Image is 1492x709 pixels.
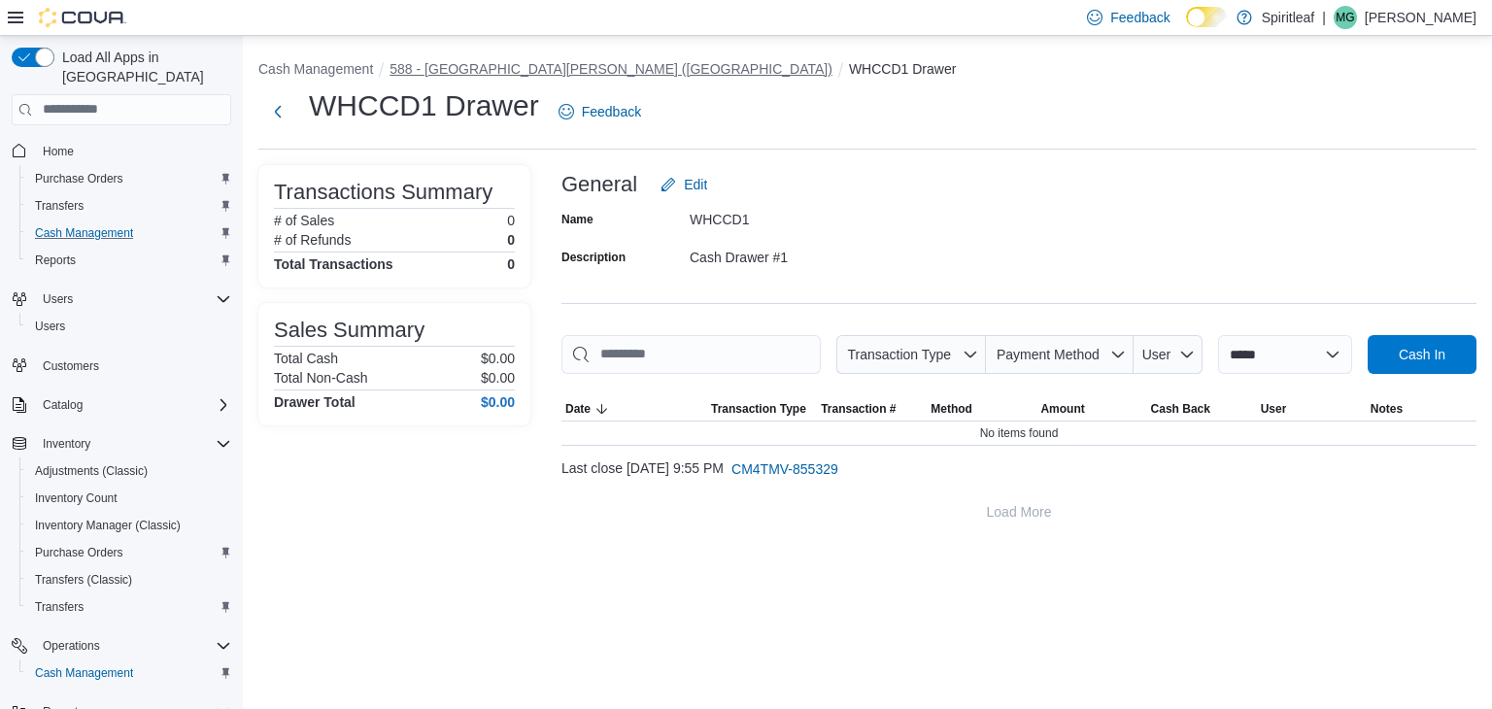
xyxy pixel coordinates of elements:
button: Method [927,397,1036,421]
button: Transaction Type [707,397,817,421]
button: Operations [4,632,239,659]
a: Home [35,140,82,163]
button: WHCCD1 Drawer [849,61,956,77]
h6: # of Refunds [274,232,351,248]
span: Transfers [35,599,84,615]
span: Users [43,291,73,307]
a: Purchase Orders [27,167,131,190]
a: Reports [27,249,84,272]
a: Purchase Orders [27,541,131,564]
button: Date [561,397,707,421]
a: Inventory Manager (Classic) [27,514,188,537]
button: Purchase Orders [19,539,239,566]
a: Transfers (Classic) [27,568,140,591]
span: Transfers (Classic) [35,572,132,588]
span: Home [43,144,74,159]
span: Inventory Count [27,487,231,510]
span: Cash In [1399,345,1445,364]
button: Amount [1036,397,1146,421]
a: Feedback [551,92,649,131]
a: Transfers [27,595,91,619]
span: Customers [43,358,99,374]
span: Edit [684,175,707,194]
h3: Sales Summary [274,319,424,342]
span: Load More [987,502,1052,522]
button: Inventory Count [19,485,239,512]
button: Transfers [19,593,239,621]
input: Dark Mode [1186,7,1227,27]
button: Inventory Manager (Classic) [19,512,239,539]
span: Home [35,139,231,163]
div: Last close [DATE] 9:55 PM [561,450,1476,489]
h1: WHCCD1 Drawer [309,86,539,125]
a: Cash Management [27,221,141,245]
div: Michelle G [1334,6,1357,29]
button: Home [4,137,239,165]
button: 588 - [GEOGRAPHIC_DATA][PERSON_NAME] ([GEOGRAPHIC_DATA]) [390,61,832,77]
div: WHCCD1 [690,204,950,227]
button: Catalog [4,391,239,419]
span: Adjustments (Classic) [27,459,231,483]
span: Transfers [27,595,231,619]
span: Operations [43,638,100,654]
a: Users [27,315,73,338]
span: User [1142,347,1171,362]
button: Next [258,92,297,131]
span: Reports [35,253,76,268]
img: Cova [39,8,126,27]
span: Feedback [1110,8,1170,27]
span: Users [35,287,231,311]
span: Purchase Orders [35,171,123,186]
span: Cash Back [1151,401,1210,417]
button: Users [4,286,239,313]
button: Transfers (Classic) [19,566,239,593]
span: User [1261,401,1287,417]
p: $0.00 [481,351,515,366]
button: Inventory [35,432,98,456]
button: Cash Back [1147,397,1257,421]
button: Notes [1367,397,1476,421]
p: [PERSON_NAME] [1365,6,1476,29]
nav: An example of EuiBreadcrumbs [258,59,1476,83]
button: Purchase Orders [19,165,239,192]
button: Adjustments (Classic) [19,457,239,485]
span: Cash Management [35,665,133,681]
a: Transfers [27,194,91,218]
span: Purchase Orders [27,541,231,564]
span: Cash Management [27,661,231,685]
button: Transaction # [817,397,927,421]
h3: General [561,173,637,196]
button: Cash Management [19,659,239,687]
button: User [1134,335,1203,374]
span: Cash Management [27,221,231,245]
h6: Total Cash [274,351,338,366]
button: Inventory [4,430,239,457]
p: 0 [507,213,515,228]
button: Users [19,313,239,340]
button: Load More [561,492,1476,531]
h4: 0 [507,256,515,272]
span: No items found [980,425,1059,441]
label: Description [561,250,626,265]
span: Dark Mode [1186,27,1187,28]
span: Inventory Count [35,490,118,506]
span: Purchase Orders [35,545,123,560]
label: Name [561,212,593,227]
div: Cash Drawer #1 [690,242,950,265]
button: Cash Management [258,61,373,77]
span: Feedback [582,102,641,121]
span: Customers [35,354,231,378]
span: Inventory Manager (Classic) [35,518,181,533]
button: Reports [19,247,239,274]
span: Amount [1040,401,1084,417]
span: Users [27,315,231,338]
span: Payment Method [997,347,1100,362]
p: | [1322,6,1326,29]
h6: Total Non-Cash [274,370,368,386]
a: Adjustments (Classic) [27,459,155,483]
span: Reports [27,249,231,272]
span: Users [35,319,65,334]
span: Transaction Type [847,347,951,362]
a: Inventory Count [27,487,125,510]
span: Method [931,401,972,417]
